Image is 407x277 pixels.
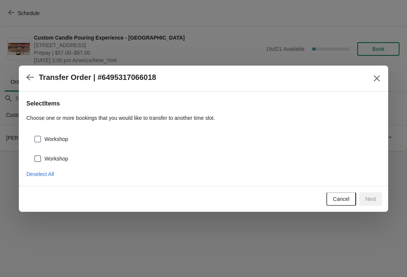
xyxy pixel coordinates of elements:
[333,196,350,202] span: Cancel
[44,135,68,143] span: Workshop
[370,72,384,85] button: Close
[26,114,381,122] p: Choose one or more bookings that you would like to transfer to another time slot.
[26,99,381,108] h2: Select Items
[39,73,156,82] h2: Transfer Order | #6495317066018
[44,155,68,162] span: Workshop
[23,167,57,181] button: Deselect All
[26,171,54,177] span: Deselect All
[326,192,357,206] button: Cancel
